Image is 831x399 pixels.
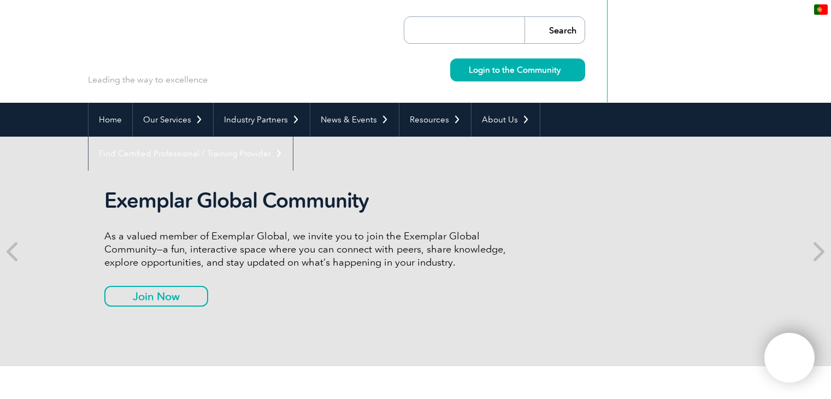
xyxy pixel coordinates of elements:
img: pt [814,4,828,15]
a: Login to the Community [450,58,585,81]
img: svg+xml;nitro-empty-id=MTgxNToxMTY=-1;base64,PHN2ZyB2aWV3Qm94PSIwIDAgNDAwIDQwMCIgd2lkdGg9IjQwMCIg... [776,344,803,372]
a: Join Now [104,286,208,307]
a: About Us [472,103,540,137]
a: Resources [399,103,471,137]
a: News & Events [310,103,399,137]
p: As a valued member of Exemplar Global, we invite you to join the Exemplar Global Community—a fun,... [104,230,514,269]
a: Home [89,103,132,137]
a: Industry Partners [214,103,310,137]
img: svg+xml;nitro-empty-id=MzcwOjIyMw==-1;base64,PHN2ZyB2aWV3Qm94PSIwIDAgMTEgMTEiIHdpZHRoPSIxMSIgaGVp... [561,67,567,73]
p: Leading the way to excellence [88,74,208,86]
a: Our Services [133,103,213,137]
h2: Exemplar Global Community [104,188,514,213]
input: Search [524,17,585,43]
a: Find Certified Professional / Training Provider [89,137,293,171]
